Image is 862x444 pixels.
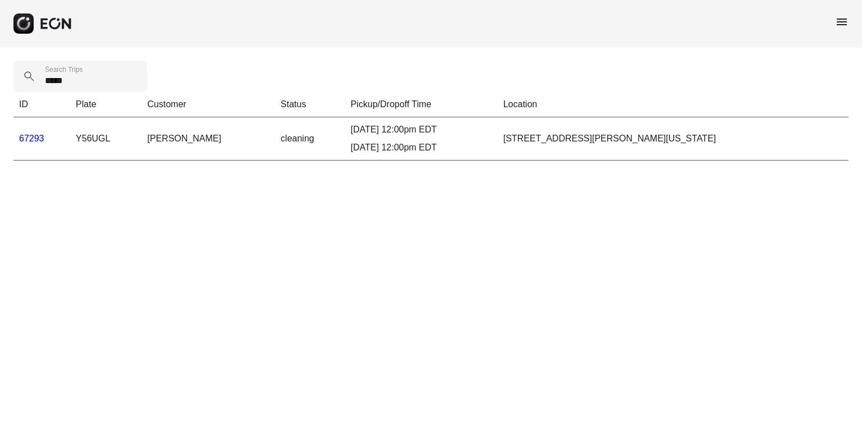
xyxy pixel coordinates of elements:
[70,117,142,161] td: Y56UGL
[351,141,492,154] div: [DATE] 12:00pm EDT
[345,92,498,117] th: Pickup/Dropoff Time
[835,15,849,29] span: menu
[275,92,345,117] th: Status
[45,65,82,74] label: Search Trips
[70,92,142,117] th: Plate
[13,92,70,117] th: ID
[275,117,345,161] td: cleaning
[19,134,44,143] a: 67293
[351,123,492,136] div: [DATE] 12:00pm EDT
[142,117,276,161] td: [PERSON_NAME]
[498,117,849,161] td: [STREET_ADDRESS][PERSON_NAME][US_STATE]
[142,92,276,117] th: Customer
[498,92,849,117] th: Location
